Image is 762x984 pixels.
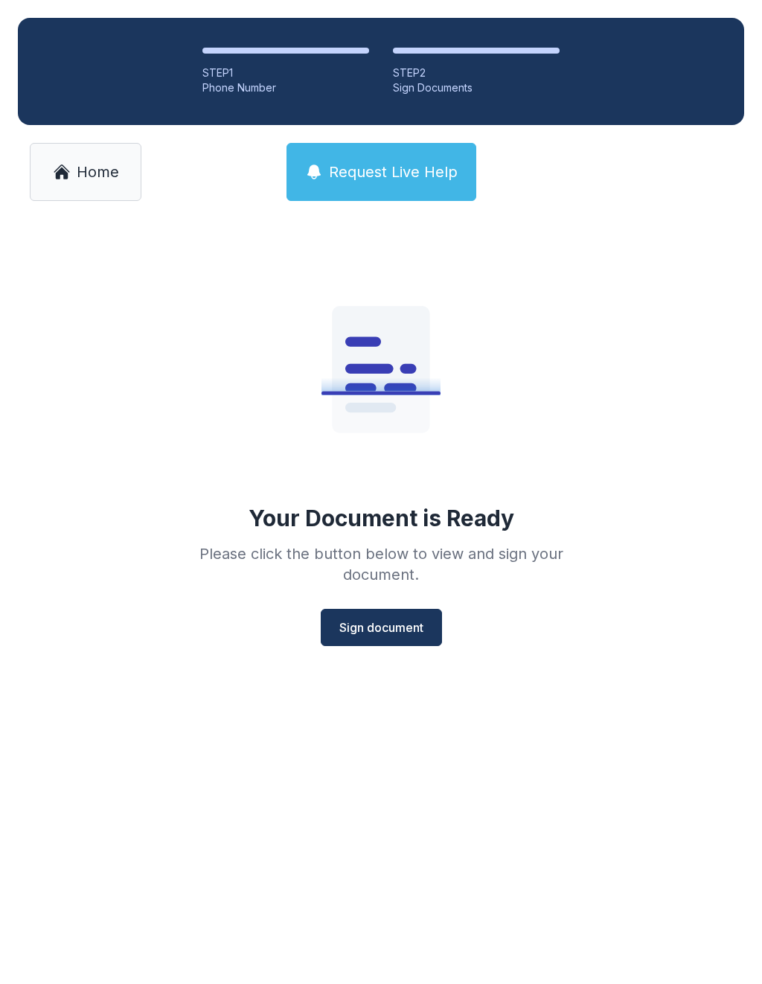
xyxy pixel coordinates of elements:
span: Request Live Help [329,162,458,182]
div: STEP 2 [393,66,560,80]
div: Phone Number [202,80,369,95]
div: STEP 1 [202,66,369,80]
span: Home [77,162,119,182]
div: Sign Documents [393,80,560,95]
div: Your Document is Ready [249,505,514,531]
span: Sign document [339,619,423,636]
div: Please click the button below to view and sign your document. [167,543,595,585]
